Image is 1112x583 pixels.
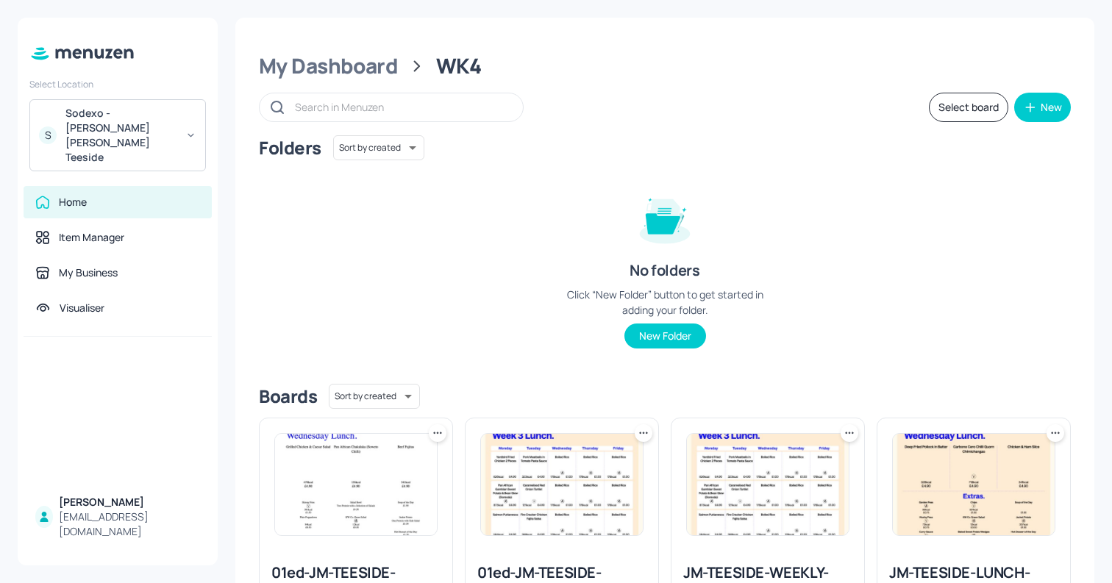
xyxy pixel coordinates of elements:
[555,287,775,318] div: Click “New Folder” button to get started in adding your folder.
[436,53,482,79] div: WK4
[29,78,206,90] div: Select Location
[329,382,420,411] div: Sort by created
[295,96,508,118] input: Search in Menuzen
[687,434,849,535] img: 2025-08-04-17543124017857u78sd38g2l.jpeg
[59,265,118,280] div: My Business
[630,260,699,281] div: No folders
[893,434,1055,535] img: 2025-08-04-175431417894282et7om5x6k.jpeg
[259,53,398,79] div: My Dashboard
[628,181,702,254] img: folder-empty
[481,434,643,535] img: 2025-08-04-17543124017857u78sd38g2l.jpeg
[929,93,1008,122] button: Select board
[60,301,104,315] div: Visualiser
[39,126,57,144] div: S
[59,195,87,210] div: Home
[259,136,321,160] div: Folders
[65,106,177,165] div: Sodexo - [PERSON_NAME] [PERSON_NAME] Teeside
[333,133,424,162] div: Sort by created
[59,230,124,245] div: Item Manager
[59,495,200,509] div: [PERSON_NAME]
[1014,93,1071,122] button: New
[1041,102,1062,112] div: New
[59,509,200,539] div: [EMAIL_ADDRESS][DOMAIN_NAME]
[624,323,706,348] button: New Folder
[275,434,437,535] img: 2025-08-07-1754559898932qjptzsgu0x.jpeg
[259,385,317,408] div: Boards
